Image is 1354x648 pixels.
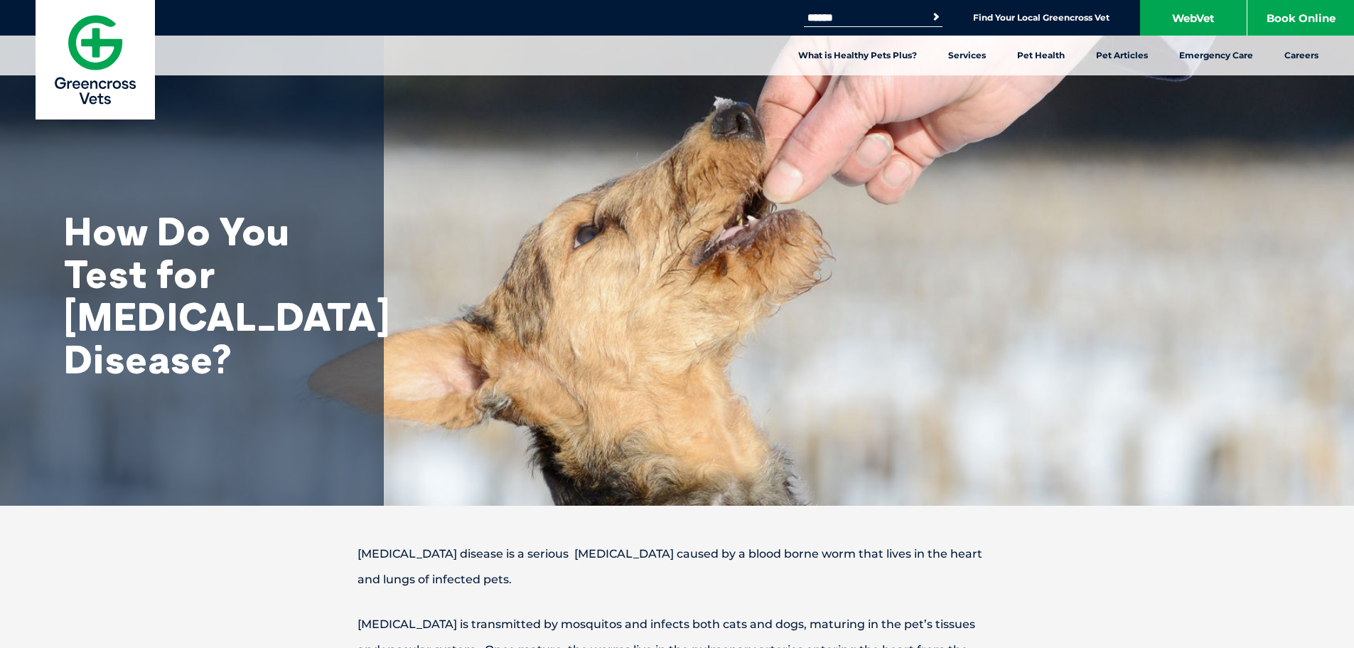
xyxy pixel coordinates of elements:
a: Emergency Care [1164,36,1269,75]
a: Careers [1269,36,1334,75]
h1: How Do You Test for [MEDICAL_DATA] Disease? [64,210,348,381]
a: Pet Articles [1080,36,1164,75]
p: [MEDICAL_DATA] disease is a serious [MEDICAL_DATA] caused by a blood borne worm that lives in the... [308,541,1047,593]
button: Search [929,10,943,24]
a: What is Healthy Pets Plus? [783,36,933,75]
a: Pet Health [1001,36,1080,75]
a: Services [933,36,1001,75]
a: Find Your Local Greencross Vet [973,12,1109,23]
